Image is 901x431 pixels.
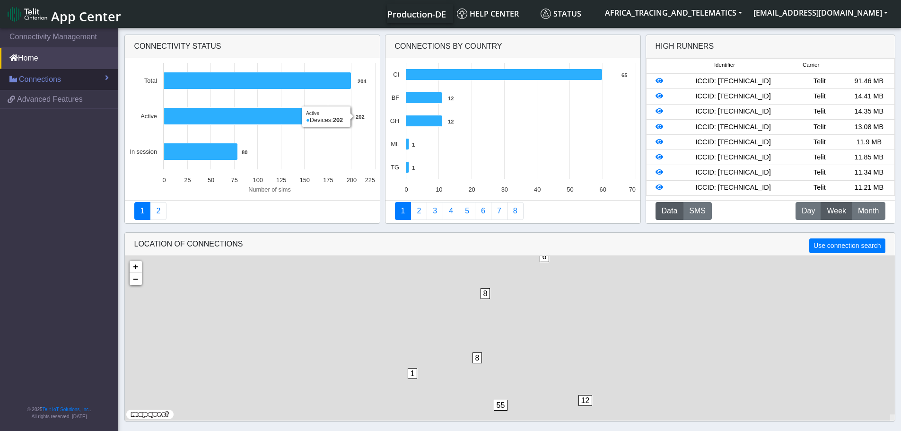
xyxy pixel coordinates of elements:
button: [EMAIL_ADDRESS][DOMAIN_NAME] [748,4,893,21]
text: 175 [323,176,333,184]
a: App Center [8,4,120,24]
div: 1 [413,244,423,273]
a: Deployment status [150,202,166,220]
text: Active [140,113,157,120]
text: 12 [448,119,454,124]
div: 11.34 MB [844,167,893,178]
a: Status [537,4,599,23]
text: 10 [436,186,442,193]
div: ICCID: [TECHNICAL_ID] [672,122,795,132]
text: 80 [242,150,247,155]
button: Day [796,202,821,220]
nav: Summary paging [134,202,370,220]
text: 40 [534,186,541,193]
text: Total [144,77,157,84]
div: Telit [795,91,844,102]
span: Help center [457,9,519,19]
text: ML [391,141,399,148]
div: ICCID: [TECHNICAL_ID] [672,183,795,193]
text: 12 [448,96,454,101]
text: 25 [184,176,191,184]
button: SMS [683,202,712,220]
text: 60 [599,186,606,193]
text: 150 [299,176,309,184]
span: 6 [540,251,550,262]
span: 55 [494,400,508,411]
div: Telit [795,122,844,132]
text: 1 [412,142,415,148]
text: 50 [207,176,214,184]
div: 91.46 MB [844,76,893,87]
a: Zero Session [491,202,507,220]
span: Month [858,205,879,217]
text: 75 [231,176,237,184]
span: 12 [578,395,593,406]
span: 8 [472,352,482,363]
div: 1 [408,368,417,396]
div: ICCID: [TECHNICAL_ID] [672,137,795,148]
span: 1 [408,368,418,379]
span: Identifier [714,61,735,69]
a: Zoom out [130,273,142,285]
div: ICCID: [TECHNICAL_ID] [672,106,795,117]
button: Data [656,202,684,220]
div: Telit [795,183,844,193]
text: 65 [621,72,627,78]
a: Not Connected for 30 days [507,202,524,220]
span: Advanced Features [17,94,83,105]
span: Carrier [803,61,819,69]
a: 14 Days Trend [475,202,491,220]
a: Carrier [411,202,427,220]
text: 225 [365,176,375,184]
button: Use connection search [809,238,885,253]
text: 20 [468,186,475,193]
span: Production-DE [387,9,446,20]
a: Usage per Country [427,202,443,220]
div: 11.21 MB [844,183,893,193]
a: Usage by Carrier [459,202,475,220]
a: Zoom in [130,261,142,273]
div: ICCID: [TECHNICAL_ID] [672,91,795,102]
text: 202 [356,114,365,120]
span: Day [802,205,815,217]
div: High Runners [656,41,714,52]
span: Status [541,9,581,19]
div: Connections By Country [385,35,640,58]
button: Month [852,202,885,220]
div: ICCID: [TECHNICAL_ID] [672,167,795,178]
a: Connections By Country [395,202,411,220]
text: TG [391,164,399,171]
a: Telit IoT Solutions, Inc. [43,407,90,412]
div: ICCID: [TECHNICAL_ID] [672,152,795,163]
a: Help center [453,4,537,23]
img: logo-telit-cinterion-gw-new.png [8,7,47,22]
div: Telit [795,76,844,87]
span: 8 [481,288,490,299]
text: 204 [358,79,367,84]
div: LOCATION OF CONNECTIONS [125,233,895,256]
text: 1 [412,165,415,171]
div: 13.08 MB [844,122,893,132]
div: 14.35 MB [844,106,893,117]
a: Connectivity status [134,202,151,220]
text: 50 [567,186,573,193]
div: ICCID: [TECHNICAL_ID] [672,76,795,87]
text: 0 [162,176,166,184]
a: Your current platform instance [387,4,446,23]
text: 125 [276,176,286,184]
span: Connections [19,74,61,85]
div: 14.41 MB [844,91,893,102]
text: 0 [404,186,408,193]
text: CI [393,71,399,78]
button: Week [821,202,852,220]
text: BF [391,94,399,101]
img: knowledge.svg [457,9,467,19]
button: AFRICA_TRACING_AND_TELEMATICS [599,4,748,21]
nav: Summary paging [395,202,631,220]
text: 100 [253,176,262,184]
div: Telit [795,106,844,117]
img: status.svg [541,9,551,19]
text: GH [390,117,399,124]
text: 30 [501,186,507,193]
span: App Center [51,8,121,25]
